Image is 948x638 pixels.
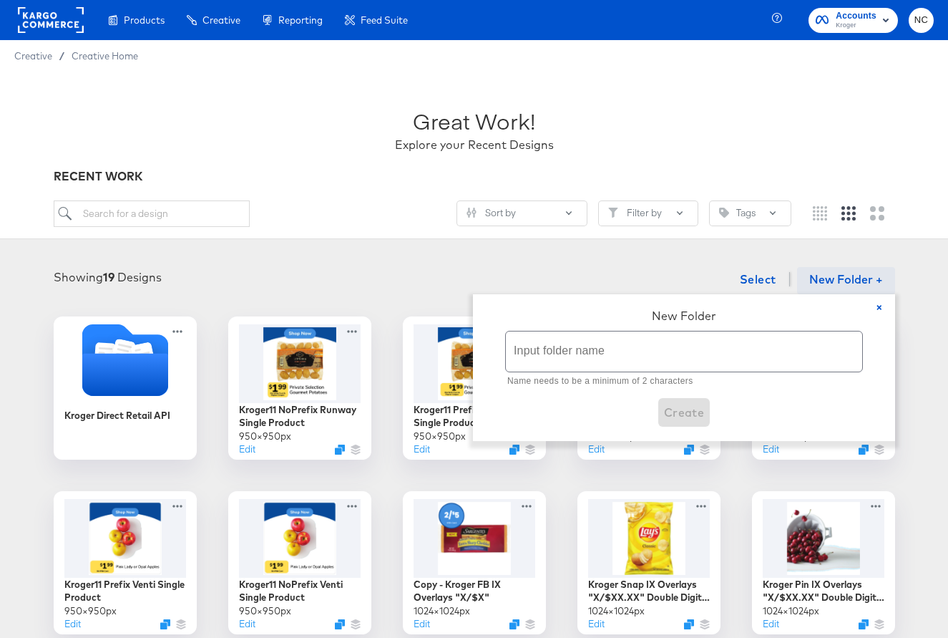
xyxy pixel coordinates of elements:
button: Edit [588,617,605,631]
a: Creative Home [72,50,138,62]
span: Reporting [278,14,323,26]
span: Feed Suite [361,14,408,26]
svg: Duplicate [684,619,694,629]
div: Kroger Snap IX Overlays "X/$XX.XX" Double Digit Cents [588,578,710,604]
button: Edit [64,617,81,631]
svg: Duplicate [859,619,869,629]
button: AccountsKroger [808,8,898,33]
div: New Folder [652,309,715,323]
svg: Tag [719,208,729,218]
strong: 19 [103,270,114,284]
div: Explore your Recent Designs [395,137,554,153]
svg: Duplicate [684,445,694,455]
div: Kroger Snap IX Overlays "X/$XX.XX" Double Digit Cents1024×1024pxEditDuplicate [577,491,720,634]
div: 950 × 950 px [414,430,466,443]
button: Edit [763,617,779,631]
button: Edit [239,617,255,631]
div: 950 × 950 px [239,604,291,618]
div: Great Work! [413,106,535,137]
button: NC [909,8,934,33]
div: Copy - Kroger FB IX Overlays "X/$X" [414,578,535,604]
div: Copy - Kroger FB IX Overlays "X/$X"1024×1024pxEditDuplicate [403,491,546,634]
span: Creative [202,14,240,26]
button: TagTags [709,200,791,226]
div: 950 × 950 px [64,604,117,618]
svg: Duplicate [509,445,519,455]
div: Kroger Direct Retail API [54,316,197,460]
input: Search for a design [54,200,250,227]
div: Kroger11 Prefix Venti Single Product950×950pxEditDuplicate [54,491,197,634]
button: Edit [414,443,430,456]
div: Kroger Pin IX Overlays "X/$XX.XX" Double Digit Cents1024×1024pxEditDuplicate [752,491,895,634]
button: SlidersSort by [456,200,587,226]
button: Select [734,265,782,294]
span: Creative [14,50,52,62]
div: 1024 × 1024 px [763,604,819,618]
span: NC [914,12,928,29]
svg: Small grid [813,206,827,221]
div: 1024 × 1024 px [588,604,645,618]
span: Select [740,269,776,289]
div: Kroger Pin IX Overlays "X/$XX.XX" Double Digit Cents [763,578,884,604]
div: Kroger Direct Retail API [64,409,170,422]
svg: Duplicate [859,445,869,455]
button: Edit [414,617,430,631]
button: Edit [239,443,255,456]
div: Showing Designs [54,269,162,286]
div: 950 × 950 px [239,430,291,443]
svg: Medium grid [841,206,856,221]
svg: Sliders [466,208,477,218]
p: Name needs to be a minimum of 2 characters [507,374,853,389]
button: New Folder + [797,267,895,294]
button: × [864,294,895,322]
div: Kroger11 NoPrefix Runway Single Product [239,403,361,430]
div: Kroger11 Prefix Venti Single Product [64,578,186,604]
div: Kroger11 Prefix Runway Single Product950×950pxEditDuplicate [403,316,546,460]
div: Kroger11 NoPrefix Venti Single Product950×950pxEditDuplicate [228,491,371,634]
svg: Duplicate [509,619,519,629]
div: Kroger11 NoPrefix Runway Single Product950×950pxEditDuplicate [228,316,371,460]
svg: Filter [608,208,618,218]
span: Kroger [836,20,876,32]
div: New Folder + [473,294,895,441]
button: FilterFilter by [598,200,698,226]
span: / [52,50,72,62]
span: Accounts [836,9,876,24]
button: Edit [588,443,605,456]
div: Kroger11 NoPrefix Venti Single Product [239,578,361,604]
div: 1024 × 1024 px [414,604,470,618]
svg: Duplicate [335,445,345,455]
div: RECENT WORK [54,168,895,185]
svg: Large grid [870,206,884,221]
span: Products [124,14,165,26]
button: Edit [763,443,779,456]
svg: Duplicate [335,619,345,629]
div: Kroger11 Prefix Runway Single Product [414,403,535,430]
svg: Duplicate [160,619,170,629]
svg: Folder [54,324,197,396]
